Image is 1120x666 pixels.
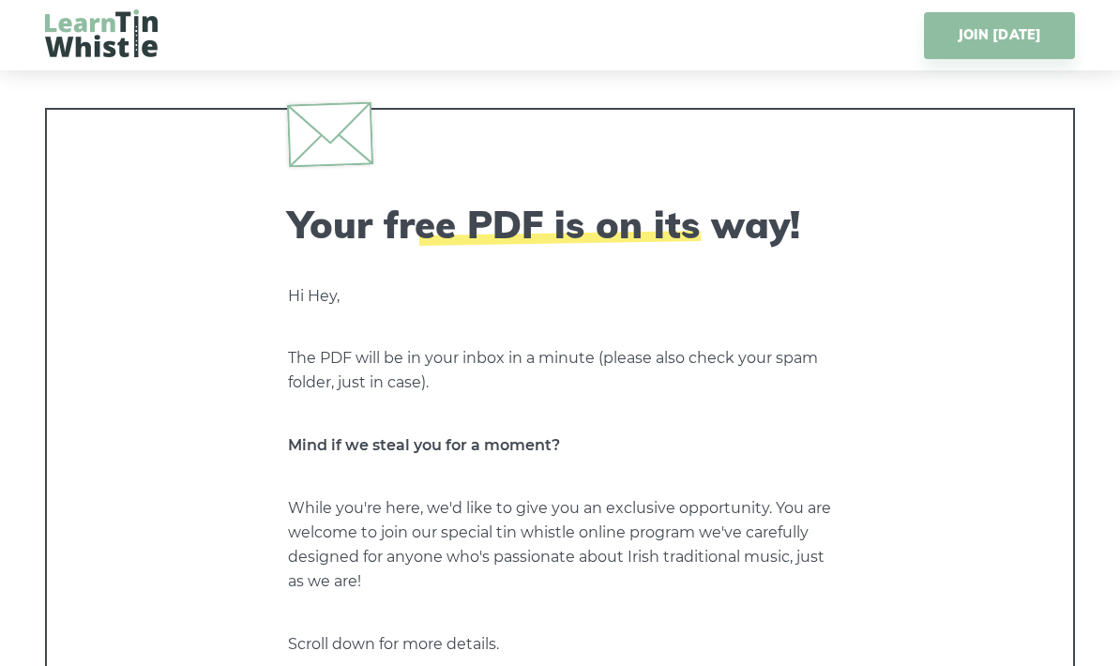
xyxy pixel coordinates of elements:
p: While you're here, we'd like to give you an exclusive opportunity. You are welcome to join our sp... [288,496,832,594]
strong: Mind if we steal you for a moment? [288,436,560,454]
p: Hi Hey, [288,284,832,309]
p: The PDF will be in your inbox in a minute (please also check your spam folder, just in case). [288,346,832,395]
img: LearnTinWhistle.com [45,9,158,57]
h2: Your free PDF is on its way! [288,202,832,247]
a: JOIN [DATE] [924,12,1075,59]
img: envelope.svg [287,101,373,167]
p: Scroll down for more details. [288,632,832,657]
